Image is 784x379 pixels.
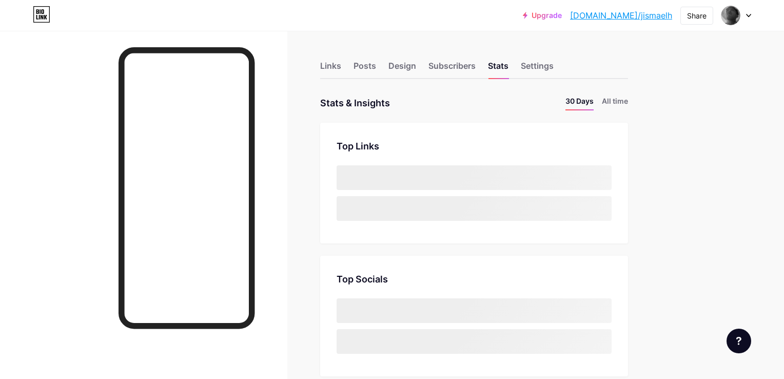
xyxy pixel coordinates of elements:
div: Posts [354,60,376,78]
img: Ismael Hernández José Alberto [721,6,740,25]
div: Top Links [337,139,612,153]
div: Links [320,60,341,78]
div: Top Socials [337,272,612,286]
div: Stats [488,60,508,78]
div: Share [687,10,707,21]
div: Settings [521,60,554,78]
div: Subscribers [428,60,476,78]
a: [DOMAIN_NAME]/jismaelh [570,9,672,22]
a: Upgrade [523,11,562,20]
div: Stats & Insights [320,96,390,110]
div: Design [388,60,416,78]
li: All time [602,96,628,110]
li: 30 Days [565,96,594,110]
